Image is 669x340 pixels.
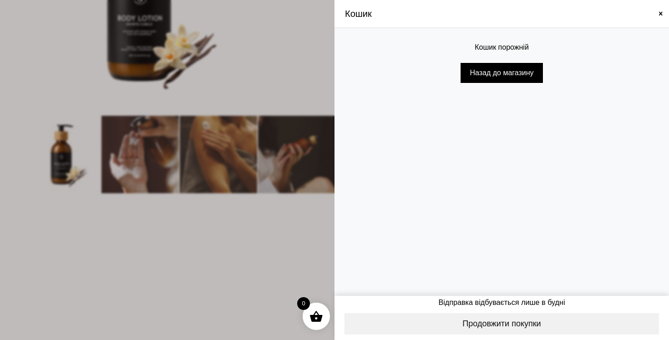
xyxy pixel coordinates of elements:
a: Продовжити покупки [344,312,660,335]
span: Кошик [345,7,372,21]
span: Кошик порожній [475,42,529,53]
a: Назад до магазину [460,62,543,84]
span: Відправка відбувається лише в будні [344,297,660,308]
span: 0 [297,297,310,310]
